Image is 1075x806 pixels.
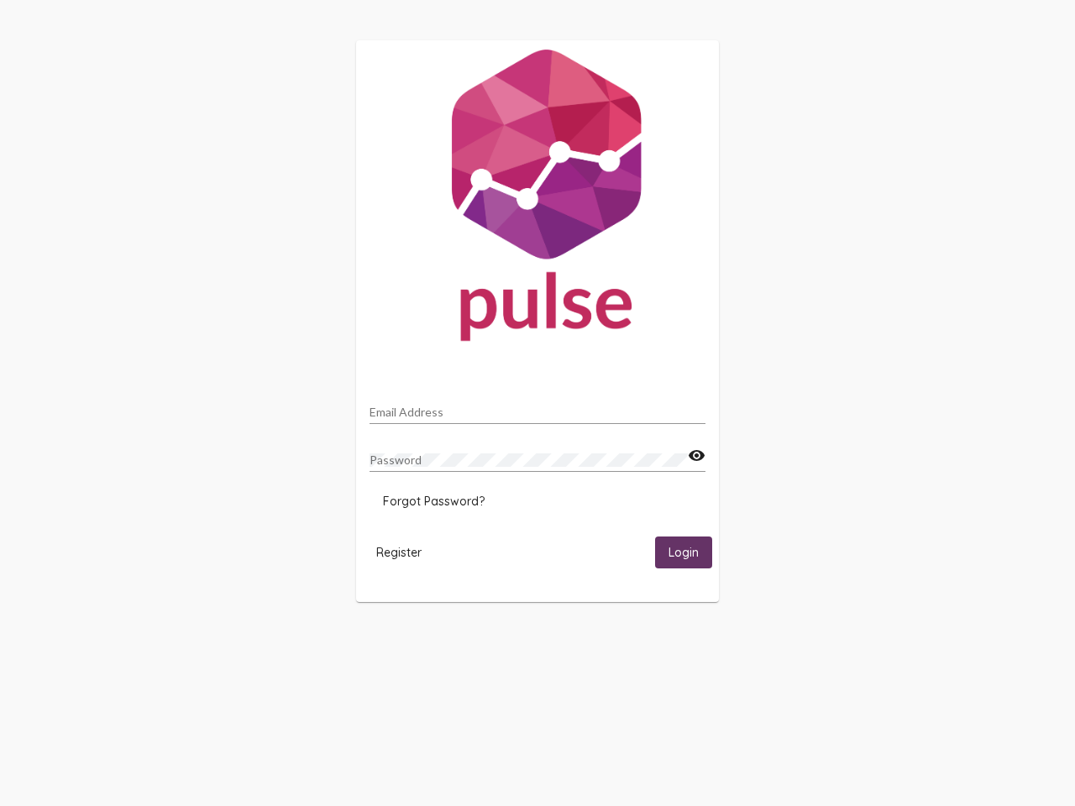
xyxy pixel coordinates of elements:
[370,486,498,516] button: Forgot Password?
[669,546,699,561] span: Login
[363,536,435,568] button: Register
[655,536,712,568] button: Login
[376,545,422,560] span: Register
[688,446,705,466] mat-icon: visibility
[383,494,485,509] span: Forgot Password?
[356,40,719,358] img: Pulse For Good Logo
